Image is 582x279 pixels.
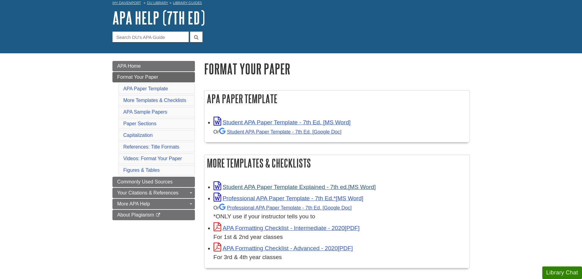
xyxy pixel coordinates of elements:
[112,188,195,198] a: Your Citations & References
[147,1,168,5] a: DU Library
[123,144,179,149] a: References: Title Formats
[117,201,150,206] span: More APA Help
[204,91,470,107] h2: APA Paper Template
[204,61,470,77] h1: Format Your Paper
[123,109,167,115] a: APA Sample Papers
[214,119,351,126] a: Link opens in new window
[214,225,360,231] a: Link opens in new window
[112,0,141,6] a: My Davenport
[214,253,467,262] div: For 3rd & 4th year classes
[219,205,352,210] a: Professional APA Paper Template - 7th Ed.
[214,205,352,210] small: Or
[112,199,195,209] a: More APA Help
[112,32,189,42] input: Search DU's APA Guide
[214,184,376,190] a: Link opens in new window
[112,61,195,71] a: APA Home
[214,195,364,202] a: Link opens in new window
[204,155,470,171] h2: More Templates & Checklists
[156,213,161,217] i: This link opens in a new window
[214,233,467,242] div: For 1st & 2nd year classes
[112,8,205,27] a: APA Help (7th Ed)
[112,210,195,220] a: About Plagiarism
[117,190,178,195] span: Your Citations & References
[112,72,195,82] a: Format Your Paper
[214,245,353,251] a: Link opens in new window
[117,212,154,217] span: About Plagiarism
[123,98,186,103] a: More Templates & Checklists
[123,121,157,126] a: Paper Sections
[542,266,582,279] button: Library Chat
[219,129,342,134] a: Student APA Paper Template - 7th Ed. [Google Doc]
[117,179,173,184] span: Commonly Used Sources
[117,74,158,80] span: Format Your Paper
[214,129,342,134] small: Or
[173,1,202,5] a: Library Guides
[117,63,141,69] span: APA Home
[123,133,153,138] a: Capitalization
[214,203,467,221] div: *ONLY use if your instructor tells you to
[123,86,168,91] a: APA Paper Template
[112,177,195,187] a: Commonly Used Sources
[123,156,182,161] a: Videos: Format Your Paper
[123,168,160,173] a: Figures & Tables
[112,61,195,220] div: Guide Page Menu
